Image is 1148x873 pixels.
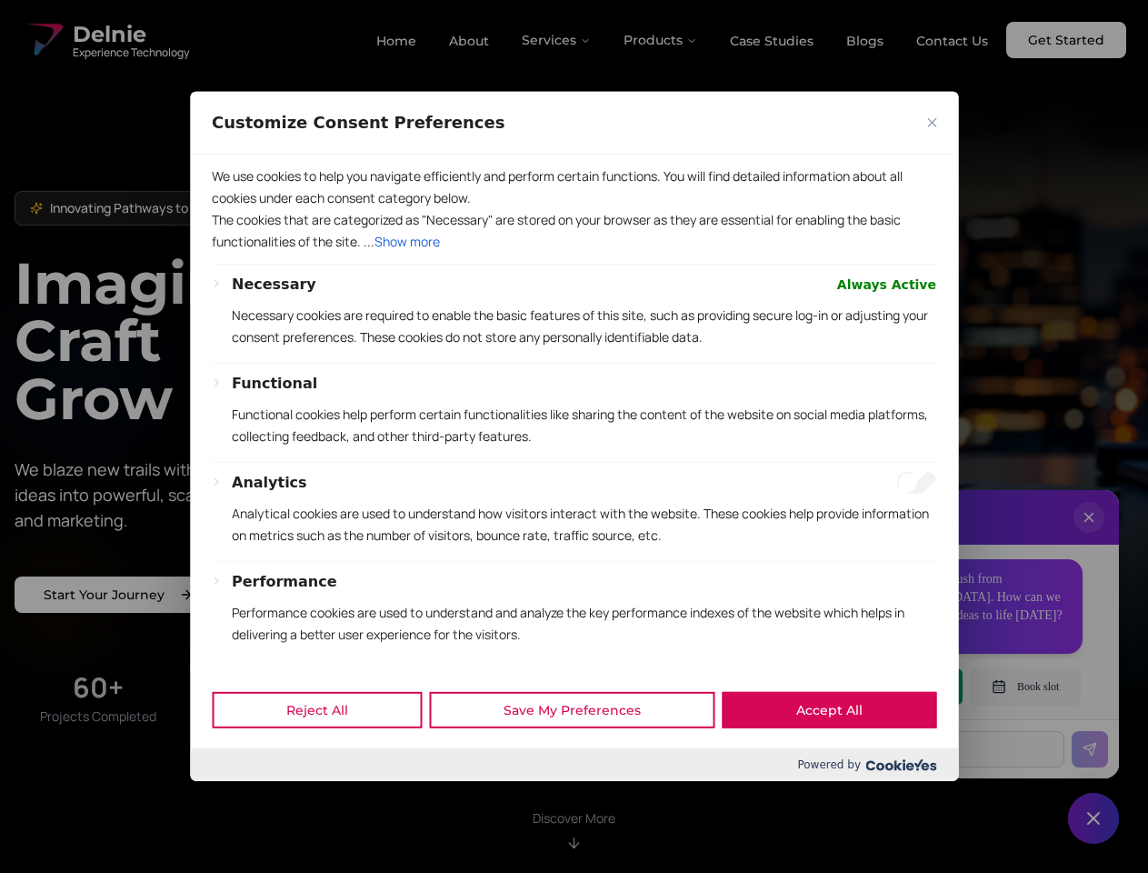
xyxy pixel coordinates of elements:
[722,692,936,728] button: Accept All
[865,759,936,771] img: Cookieyes logo
[232,404,936,447] p: Functional cookies help perform certain functionalities like sharing the content of the website o...
[212,209,936,253] p: The cookies that are categorized as "Necessary" are stored on your browser as they are essential ...
[429,692,714,728] button: Save My Preferences
[837,274,936,296] span: Always Active
[232,503,936,547] p: Analytical cookies are used to understand how visitors interact with the website. These cookies h...
[374,231,440,253] button: Show more
[212,692,422,728] button: Reject All
[927,118,936,127] img: Close
[232,305,936,348] p: Necessary cookies are required to enable the basic features of this site, such as providing secur...
[896,472,936,494] input: Enable Analytics
[232,274,316,296] button: Necessary
[232,571,337,593] button: Performance
[232,373,317,395] button: Functional
[212,166,936,209] p: We use cookies to help you navigate efficiently and perform certain functions. You will find deta...
[190,748,958,781] div: Powered by
[232,472,307,494] button: Analytics
[212,112,504,134] span: Customize Consent Preferences
[232,602,936,646] p: Performance cookies are used to understand and analyze the key performance indexes of the website...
